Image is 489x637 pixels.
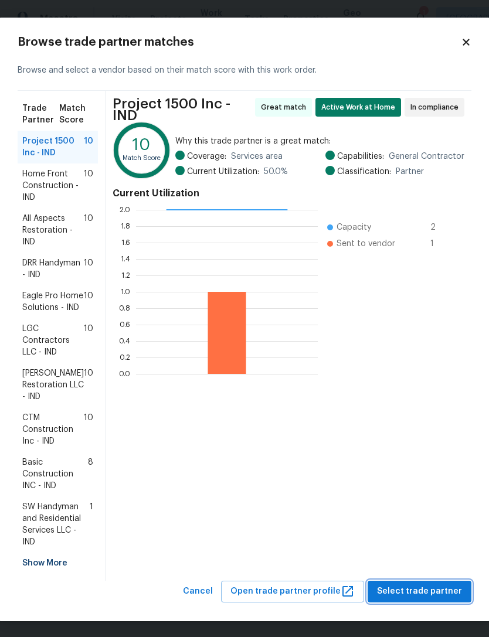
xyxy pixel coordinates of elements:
[121,222,130,229] text: 1.8
[377,584,462,599] span: Select trade partner
[119,370,130,377] text: 0.0
[389,151,464,162] span: General Contractor
[22,457,88,492] span: Basic Construction INC - IND
[230,584,355,599] span: Open trade partner profile
[133,137,150,153] text: 10
[183,584,213,599] span: Cancel
[337,166,391,178] span: Classification:
[84,257,93,281] span: 10
[121,288,130,295] text: 1.0
[22,168,84,203] span: Home Front Construction - IND
[231,151,283,162] span: Services area
[113,188,464,199] h4: Current Utilization
[119,304,130,311] text: 0.8
[430,238,449,250] span: 1
[119,337,130,344] text: 0.4
[84,323,93,358] span: 10
[22,367,84,403] span: [PERSON_NAME] Restoration LLC - IND
[90,501,93,548] span: 1
[84,135,93,159] span: 10
[430,222,449,233] span: 2
[121,271,130,278] text: 1.2
[84,168,93,203] span: 10
[22,135,84,159] span: Project 1500 Inc - IND
[120,321,130,328] text: 0.6
[410,101,463,113] span: In compliance
[187,166,259,178] span: Current Utilization:
[121,239,130,246] text: 1.6
[18,36,461,48] h2: Browse trade partner matches
[120,206,130,213] text: 2.0
[264,166,288,178] span: 50.0 %
[22,257,84,281] span: DRR Handyman - IND
[337,222,371,233] span: Capacity
[22,412,84,447] span: CTM Construction Inc - IND
[187,151,226,162] span: Coverage:
[22,501,90,548] span: SW Handyman and Residential Services LLC - IND
[84,290,93,314] span: 10
[22,103,59,126] span: Trade Partner
[121,255,130,262] text: 1.4
[178,581,218,602] button: Cancel
[120,353,130,360] text: 0.2
[123,155,161,161] text: Match Score
[368,581,471,602] button: Select trade partner
[59,103,93,126] span: Match Score
[84,213,93,248] span: 10
[84,412,93,447] span: 10
[113,98,252,121] span: Project 1500 Inc - IND
[396,166,424,178] span: Partner
[84,367,93,403] span: 10
[88,457,93,492] span: 8
[337,151,384,162] span: Capabilities:
[261,101,311,113] span: Great match
[22,323,84,358] span: LGC Contractors LLC - IND
[321,101,400,113] span: Active Work at Home
[18,553,98,574] div: Show More
[175,135,464,147] span: Why this trade partner is a great match:
[337,238,395,250] span: Sent to vendor
[22,213,84,248] span: All Aspects Restoration - IND
[18,50,471,91] div: Browse and select a vendor based on their match score with this work order.
[22,290,84,314] span: Eagle Pro Home Solutions - IND
[221,581,364,602] button: Open trade partner profile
